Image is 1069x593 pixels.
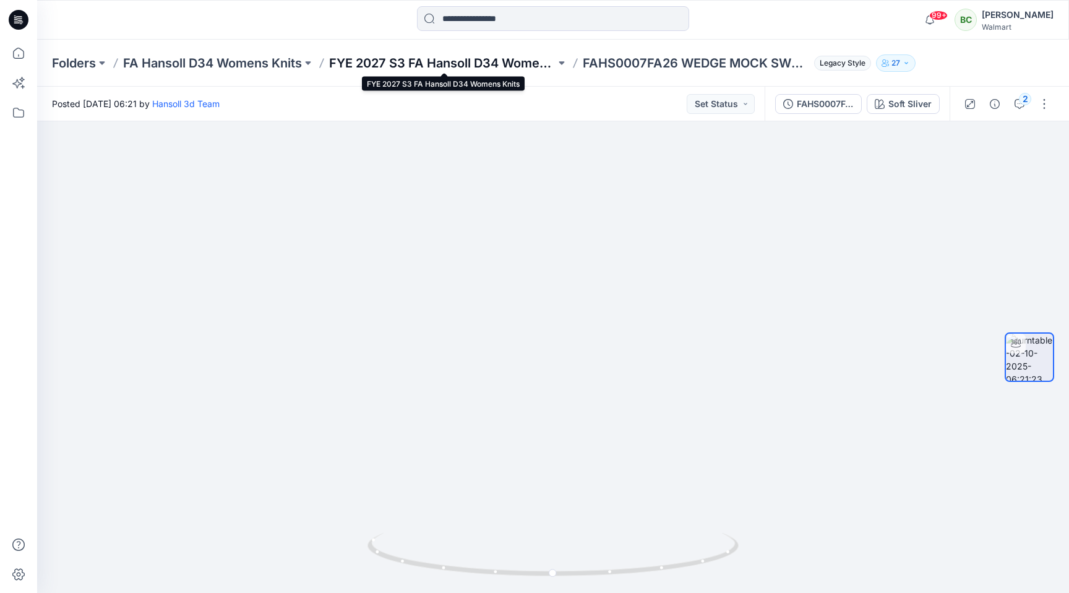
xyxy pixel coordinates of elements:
a: Hansoll 3d Team [152,98,220,109]
span: Legacy Style [814,56,871,71]
div: BC [955,9,977,31]
span: 99+ [929,11,948,20]
p: FAHS0007FA26 WEDGE MOCK SWTSHRT [583,54,809,72]
button: Soft Sliver [867,94,940,114]
div: 2 [1019,93,1031,105]
a: FYE 2027 S3 FA Hansoll D34 Womens Knits [329,54,556,72]
div: [PERSON_NAME] [982,7,1054,22]
div: Walmart [982,22,1054,32]
button: 27 [876,54,916,72]
a: FA Hansoll D34 Womens Knits [123,54,302,72]
button: 2 [1010,94,1029,114]
button: FAHS0007FA26_MPCI SC_WEDGE MOCK SWTSHRT [775,94,862,114]
p: 27 [891,56,900,70]
button: Legacy Style [809,54,871,72]
a: Folders [52,54,96,72]
div: FAHS0007FA26_MPCI SC_WEDGE MOCK SWTSHRT [797,97,854,111]
img: eyJhbGciOiJIUzI1NiIsImtpZCI6IjAiLCJzbHQiOiJzZXMiLCJ0eXAiOiJKV1QifQ.eyJkYXRhIjp7InR5cGUiOiJzdG9yYW... [137,77,969,593]
span: Posted [DATE] 06:21 by [52,97,220,110]
button: Details [985,94,1005,114]
img: turntable-02-10-2025-06:21:23 [1006,334,1053,381]
div: Soft Sliver [888,97,932,111]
